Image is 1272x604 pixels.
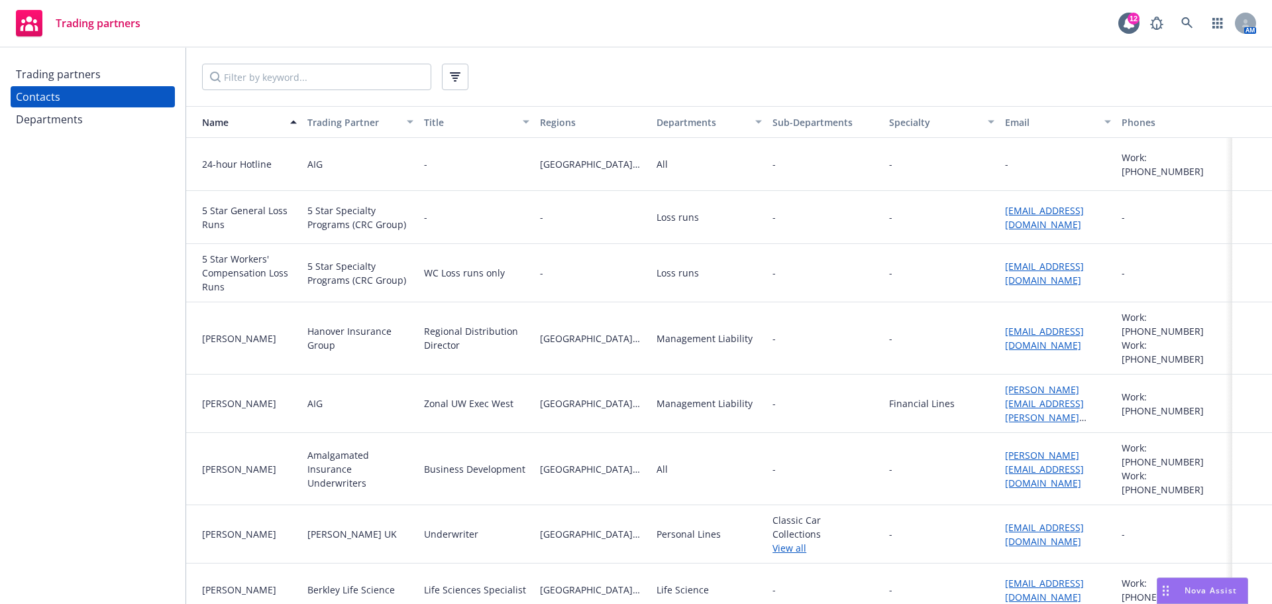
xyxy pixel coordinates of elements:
button: Sub-Departments [767,106,883,138]
div: AIG [307,157,323,171]
div: Work: [PHONE_NUMBER] [1122,151,1227,178]
div: Management Liability [657,396,753,410]
a: View all [772,541,878,555]
a: Trading partners [11,64,175,85]
span: [GEOGRAPHIC_DATA][US_STATE] [540,332,645,345]
div: Regional Distribution Director [424,324,529,352]
div: Name [191,115,282,129]
div: [PERSON_NAME] [202,332,297,345]
div: - [889,583,892,597]
span: [GEOGRAPHIC_DATA][US_STATE] [540,462,645,476]
div: Business Development [424,462,525,476]
div: - [424,157,427,171]
div: - [889,210,892,224]
button: Title [419,106,535,138]
div: Title [424,115,515,129]
div: Work: [PHONE_NUMBER] [1122,469,1227,497]
div: - [889,462,892,476]
div: - [889,527,892,541]
div: Work: [PHONE_NUMBER] [1122,441,1227,469]
span: - [772,462,878,476]
div: Life Sciences Specialist [424,583,526,597]
div: Berkley Life Science [307,583,395,597]
a: [EMAIL_ADDRESS][DOMAIN_NAME] [1005,325,1084,351]
div: Departments [657,115,747,129]
a: [EMAIL_ADDRESS][DOMAIN_NAME] [1005,260,1084,286]
div: - [424,210,427,224]
div: Sub-Departments [772,115,878,129]
button: Departments [651,106,767,138]
div: 5 Star General Loss Runs [202,204,297,231]
a: [PERSON_NAME][EMAIL_ADDRESS][PERSON_NAME][DOMAIN_NAME] [1005,383,1084,438]
div: Amalgamated Insurance Underwriters [307,448,413,490]
span: - [540,210,645,224]
div: Work: [PHONE_NUMBER] [1122,338,1227,366]
span: Classic Car [772,513,878,527]
span: [GEOGRAPHIC_DATA][US_STATE] [540,583,645,597]
a: [EMAIL_ADDRESS][DOMAIN_NAME] [1005,577,1084,603]
a: [EMAIL_ADDRESS][DOMAIN_NAME] [1005,204,1084,231]
div: [PERSON_NAME] UK [307,527,397,541]
div: Trading Partner [307,115,398,129]
div: Loss runs [657,266,699,280]
div: 5 Star Specialty Programs (CRC Group) [307,259,413,287]
div: Loss runs [657,210,699,224]
div: All [657,462,668,476]
button: Specialty [884,106,1000,138]
span: - [772,266,776,280]
button: Nova Assist [1157,577,1248,604]
span: Nova Assist [1185,585,1237,596]
a: [PERSON_NAME][EMAIL_ADDRESS][DOMAIN_NAME] [1005,449,1084,489]
button: Regions [535,106,651,138]
div: 24-hour Hotline [202,157,297,171]
span: [GEOGRAPHIC_DATA][US_STATE] [540,527,645,541]
div: - [889,157,892,171]
span: - [772,396,776,410]
span: - [540,266,645,280]
a: Search [1174,10,1200,36]
div: Hanover Insurance Group [307,324,413,352]
span: Collections [772,527,878,541]
button: Name [186,106,302,138]
span: - [772,583,776,597]
a: Departments [11,109,175,130]
div: Personal Lines [657,527,721,541]
div: [PERSON_NAME] [202,462,297,476]
div: WC Loss runs only [424,266,505,280]
div: All [657,157,668,171]
div: - [1122,210,1125,224]
div: 5 Star Workers' Compensation Loss Runs [202,252,297,294]
a: Switch app [1204,10,1231,36]
span: Trading partners [56,18,140,29]
div: - [1122,527,1125,541]
div: - [1122,266,1125,280]
div: Departments [16,109,83,130]
input: Filter by keyword... [202,64,431,90]
div: Zonal UW Exec West [424,396,513,410]
div: Work: [PHONE_NUMBER] [1122,576,1227,604]
div: Specialty [889,115,980,129]
button: Phones [1116,106,1232,138]
div: Life Science [657,583,709,597]
div: Underwriter [424,527,478,541]
a: Report a Bug [1143,10,1170,36]
a: [EMAIL_ADDRESS][DOMAIN_NAME] [1005,521,1084,548]
div: Work: [PHONE_NUMBER] [1122,310,1227,338]
div: Contacts [16,86,60,107]
div: Email [1005,115,1096,129]
span: [GEOGRAPHIC_DATA][US_STATE] [540,157,645,171]
div: Work: [PHONE_NUMBER] [1122,390,1227,418]
a: Contacts [11,86,175,107]
div: - [1005,157,1008,171]
div: AIG [307,396,323,410]
span: - [772,332,776,345]
button: Trading Partner [302,106,418,138]
span: - [772,210,776,224]
div: Management Liability [657,332,753,345]
button: Email [1000,106,1116,138]
span: [GEOGRAPHIC_DATA][US_STATE] [540,396,645,410]
span: - [772,157,878,171]
div: Financial Lines [889,396,955,410]
div: - [889,266,892,280]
